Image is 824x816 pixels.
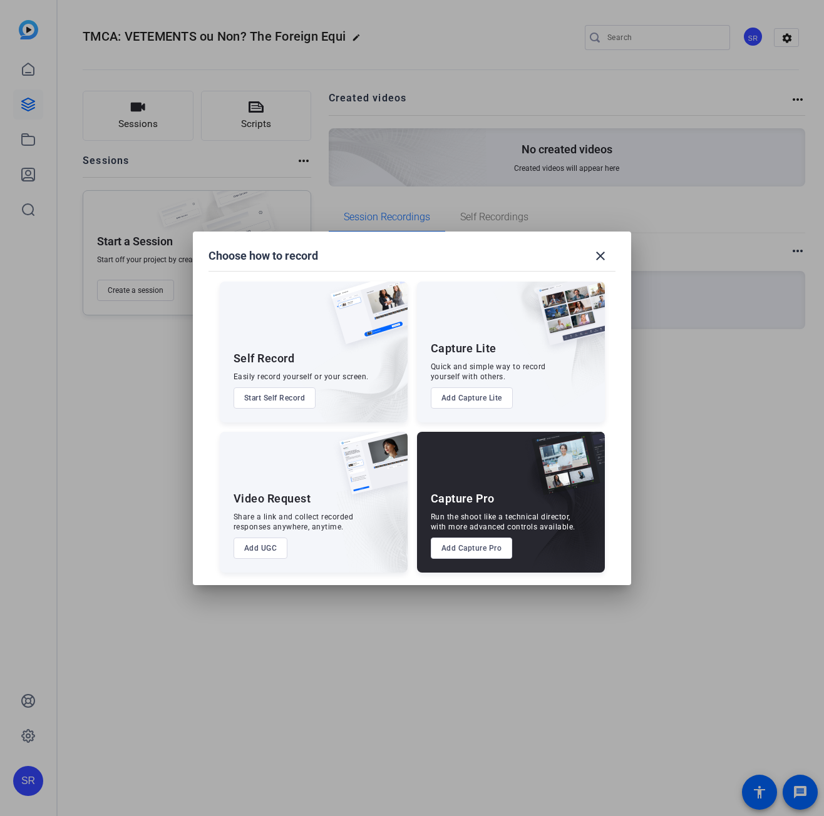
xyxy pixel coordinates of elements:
img: embarkstudio-ugc-content.png [335,471,408,573]
img: embarkstudio-capture-lite.png [493,282,605,407]
img: self-record.png [321,282,408,357]
div: Self Record [234,351,295,366]
div: Easily record yourself or your screen. [234,372,369,382]
button: Add UGC [234,538,288,559]
div: Run the shoot like a technical director, with more advanced controls available. [431,512,575,532]
button: Add Capture Lite [431,387,513,409]
button: Add Capture Pro [431,538,513,559]
img: capture-pro.png [522,432,605,508]
img: embarkstudio-capture-pro.png [512,447,605,573]
div: Share a link and collect recorded responses anywhere, anytime. [234,512,354,532]
div: Quick and simple way to record yourself with others. [431,362,546,382]
div: Video Request [234,491,311,506]
div: Capture Lite [431,341,497,356]
div: Capture Pro [431,491,495,506]
button: Start Self Record [234,387,316,409]
img: ugc-content.png [330,432,408,507]
img: capture-lite.png [527,282,605,358]
mat-icon: close [593,248,608,263]
h1: Choose how to record [209,248,318,263]
img: embarkstudio-self-record.png [299,309,408,422]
